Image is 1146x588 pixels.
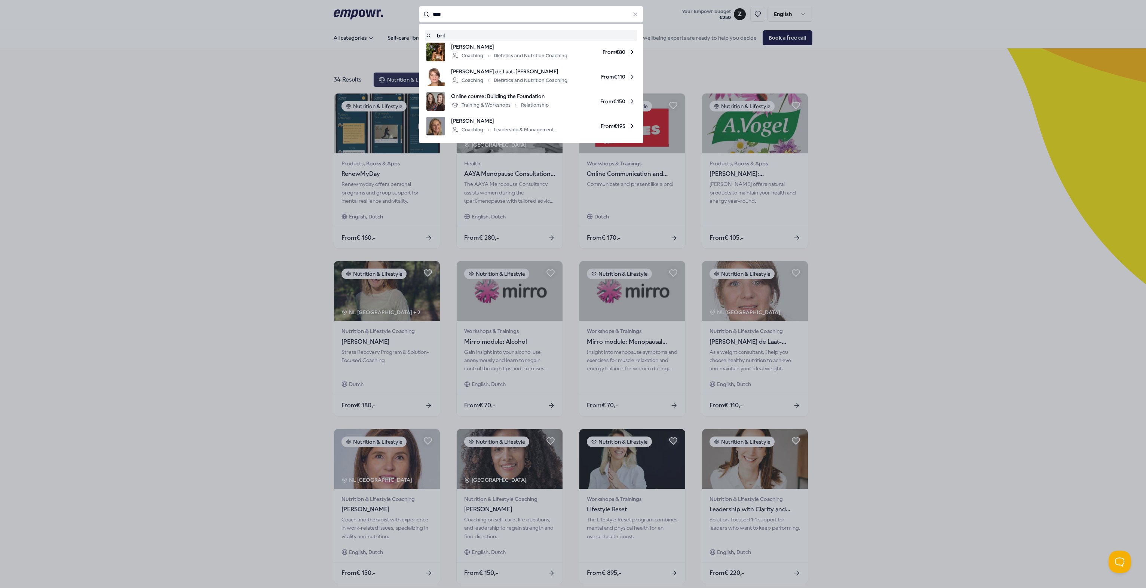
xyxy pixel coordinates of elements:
[426,43,445,61] img: product image
[451,76,567,85] div: Coaching Dietetics and Nutrition Coaching
[451,51,567,60] div: Coaching Dietetics and Nutrition Coaching
[451,67,567,76] span: [PERSON_NAME] de Laat-[PERSON_NAME]
[426,92,636,111] a: product imageOnline course: Building the FoundationTraining & WorkshopsRelationshipFrom€150
[419,6,643,22] input: Search for products, categories or subcategories
[451,117,554,125] span: [PERSON_NAME]
[426,31,636,40] a: bril
[426,117,445,135] img: product image
[426,67,636,86] a: product image[PERSON_NAME] de Laat-[PERSON_NAME]CoachingDietetics and Nutrition CoachingFrom€110
[451,101,549,110] div: Training & Workshops Relationship
[426,67,445,86] img: product image
[426,92,445,111] img: product image
[451,43,567,51] span: [PERSON_NAME]
[451,125,554,134] div: Coaching Leadership & Management
[573,67,636,86] span: From € 110
[426,117,636,135] a: product image[PERSON_NAME]CoachingLeadership & ManagementFrom€195
[555,92,636,111] span: From € 150
[560,117,636,135] span: From € 195
[573,43,636,61] span: From € 80
[451,92,549,100] span: Online course: Building the Foundation
[1109,551,1131,573] iframe: Help Scout Beacon - Open
[426,43,636,61] a: product image[PERSON_NAME]CoachingDietetics and Nutrition CoachingFrom€80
